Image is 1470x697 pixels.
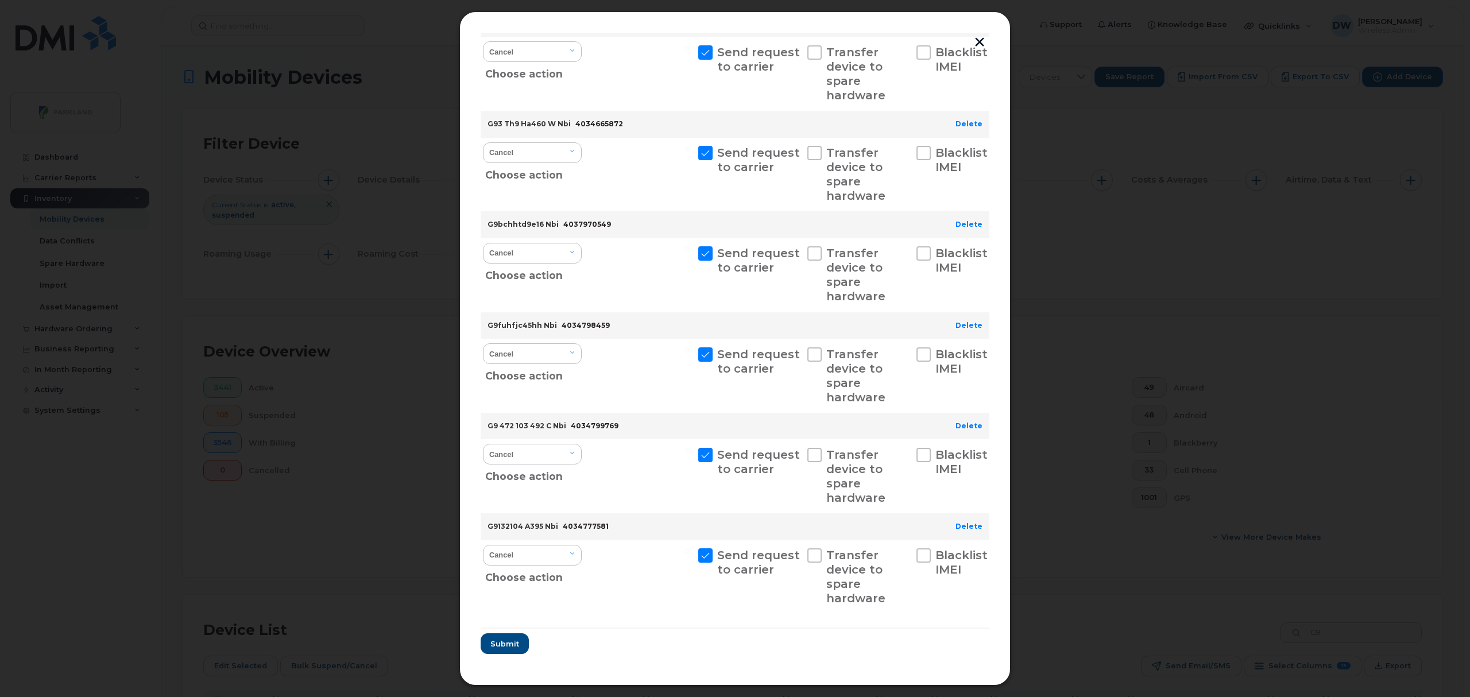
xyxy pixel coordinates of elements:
[717,45,800,73] span: Send request to carrier
[794,448,799,454] input: Transfer device to spare hardware
[955,522,982,531] a: Delete
[955,421,982,430] a: Delete
[575,119,623,128] span: 4034665872
[826,347,885,404] span: Transfer device to spare hardware
[717,347,800,375] span: Send request to carrier
[684,45,690,51] input: Send request to carrier
[903,45,908,51] input: Blacklist IMEI
[563,220,611,229] span: 4037970549
[935,548,988,576] span: Blacklist IMEI
[903,347,908,353] input: Blacklist IMEI
[488,321,557,330] strong: G9fuhfjc45hh Nbi
[488,522,558,531] strong: G9132104 A395 Nbi
[485,363,582,385] div: Choose action
[485,463,582,485] div: Choose action
[481,633,529,654] button: Submit
[794,146,799,152] input: Transfer device to spare hardware
[485,162,582,184] div: Choose action
[717,146,800,174] span: Send request to carrier
[903,146,908,152] input: Blacklist IMEI
[903,548,908,554] input: Blacklist IMEI
[485,564,582,586] div: Choose action
[826,548,885,605] span: Transfer device to spare hardware
[955,321,982,330] a: Delete
[717,548,800,576] span: Send request to carrier
[903,246,908,252] input: Blacklist IMEI
[955,119,982,128] a: Delete
[935,347,988,375] span: Blacklist IMEI
[485,61,582,83] div: Choose action
[488,119,571,128] strong: G93 Th9 Ha460 W Nbi
[571,421,618,430] span: 4034799769
[826,45,885,102] span: Transfer device to spare hardware
[717,246,800,274] span: Send request to carrier
[903,448,908,454] input: Blacklist IMEI
[684,146,690,152] input: Send request to carrier
[684,448,690,454] input: Send request to carrier
[684,246,690,252] input: Send request to carrier
[935,146,988,174] span: Blacklist IMEI
[935,246,988,274] span: Blacklist IMEI
[717,448,800,476] span: Send request to carrier
[794,246,799,252] input: Transfer device to spare hardware
[794,45,799,51] input: Transfer device to spare hardware
[794,347,799,353] input: Transfer device to spare hardware
[485,262,582,284] div: Choose action
[563,522,609,531] span: 4034777581
[490,638,519,649] span: Submit
[826,146,885,203] span: Transfer device to spare hardware
[562,321,610,330] span: 4034798459
[488,421,566,430] strong: G9 472 103 492 C Nbi
[488,220,559,229] strong: G9bchhtd9e16 Nbi
[794,548,799,554] input: Transfer device to spare hardware
[935,448,988,476] span: Blacklist IMEI
[684,548,690,554] input: Send request to carrier
[955,220,982,229] a: Delete
[826,448,885,505] span: Transfer device to spare hardware
[684,347,690,353] input: Send request to carrier
[826,246,885,303] span: Transfer device to spare hardware
[935,45,988,73] span: Blacklist IMEI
